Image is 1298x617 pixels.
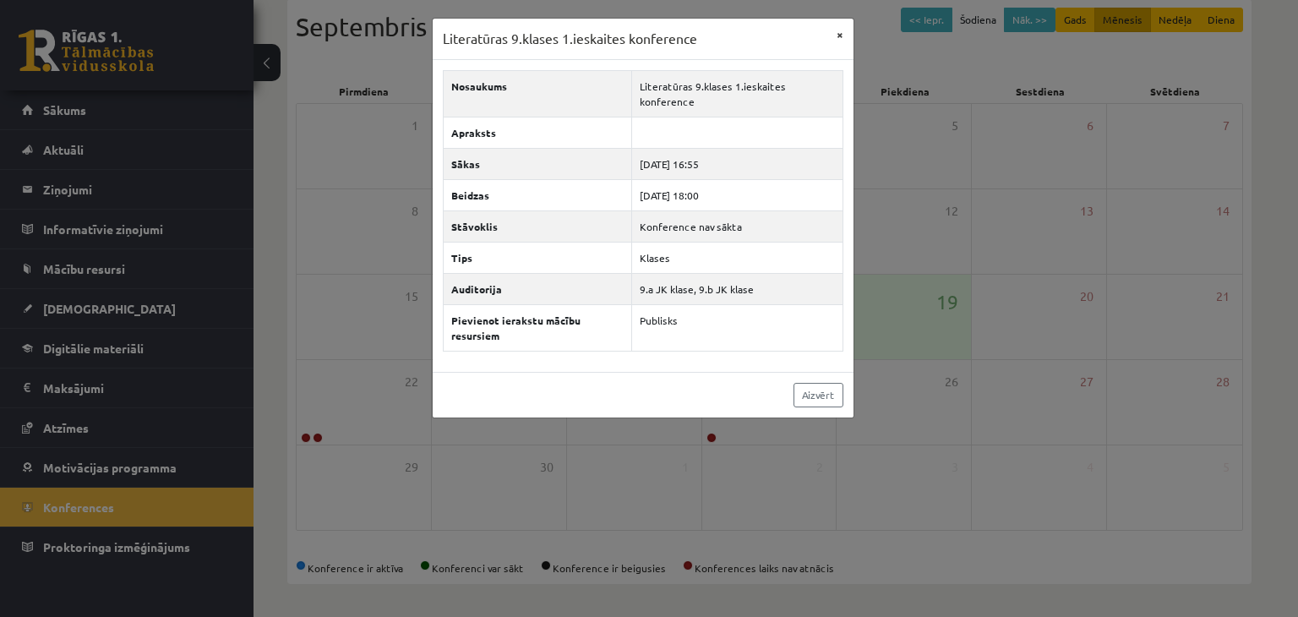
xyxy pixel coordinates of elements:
[631,179,843,210] td: [DATE] 18:00
[826,19,854,51] button: ×
[443,179,631,210] th: Beidzas
[443,70,631,117] th: Nosaukums
[443,210,631,242] th: Stāvoklis
[443,242,631,273] th: Tips
[794,383,843,407] a: Aizvērt
[443,304,631,351] th: Pievienot ierakstu mācību resursiem
[631,304,843,351] td: Publisks
[443,273,631,304] th: Auditorija
[631,210,843,242] td: Konference nav sākta
[631,70,843,117] td: Literatūras 9.klases 1.ieskaites konference
[443,117,631,148] th: Apraksts
[443,29,697,49] h3: Literatūras 9.klases 1.ieskaites konference
[631,273,843,304] td: 9.a JK klase, 9.b JK klase
[443,148,631,179] th: Sākas
[631,148,843,179] td: [DATE] 16:55
[631,242,843,273] td: Klases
